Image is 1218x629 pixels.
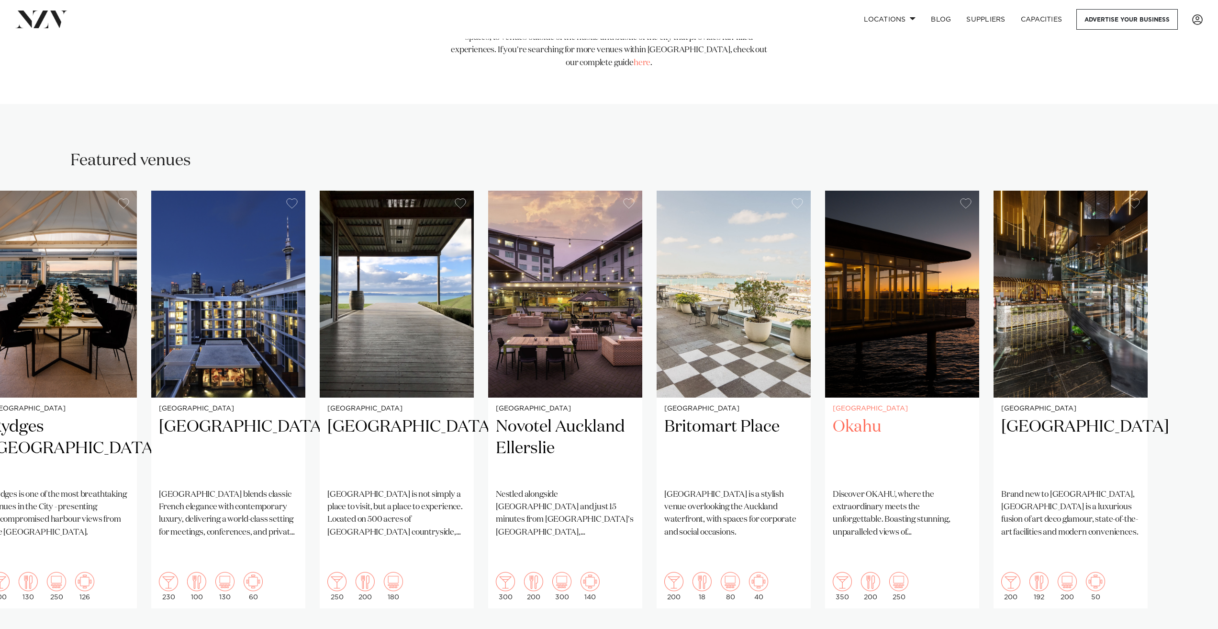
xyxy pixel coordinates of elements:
[1001,416,1140,481] h2: [GEOGRAPHIC_DATA]
[320,191,474,608] a: [GEOGRAPHIC_DATA] [GEOGRAPHIC_DATA] [GEOGRAPHIC_DATA] is not simply a place to visit, but a place...
[664,572,683,601] div: 200
[496,489,635,539] p: Nestled alongside [GEOGRAPHIC_DATA] and just 15 minutes from [GEOGRAPHIC_DATA]'s [GEOGRAPHIC_DATA...
[552,572,571,591] img: theatre.png
[923,9,959,30] a: BLOG
[151,191,305,608] a: Sofitel Auckland Viaduct Harbour hotel venue [GEOGRAPHIC_DATA] [GEOGRAPHIC_DATA] [GEOGRAPHIC_DATA...
[488,191,642,608] a: [GEOGRAPHIC_DATA] Novotel Auckland Ellerslie Nestled alongside [GEOGRAPHIC_DATA] and just 15 minu...
[581,572,600,601] div: 140
[496,572,515,591] img: cocktail.png
[749,572,768,591] img: meeting.png
[524,572,543,601] div: 200
[327,416,466,481] h2: [GEOGRAPHIC_DATA]
[1001,489,1140,539] p: Brand new to [GEOGRAPHIC_DATA], [GEOGRAPHIC_DATA] is a luxurious fusion of art deco glamour, stat...
[749,572,768,601] div: 40
[1029,572,1049,601] div: 192
[215,572,235,591] img: theatre.png
[994,191,1148,608] a: [GEOGRAPHIC_DATA] [GEOGRAPHIC_DATA] Brand new to [GEOGRAPHIC_DATA], [GEOGRAPHIC_DATA] is a luxuri...
[889,572,908,601] div: 250
[524,572,543,591] img: dining.png
[693,572,712,601] div: 18
[159,489,298,539] p: [GEOGRAPHIC_DATA] blends classic French elegance with contemporary luxury, delivering a world-cla...
[19,572,38,591] img: dining.png
[384,572,403,591] img: theatre.png
[1001,405,1140,412] small: [GEOGRAPHIC_DATA]
[244,572,263,601] div: 60
[151,191,305,398] img: Sofitel Auckland Viaduct Harbour hotel venue
[552,572,571,601] div: 300
[861,572,880,601] div: 200
[1001,572,1020,591] img: cocktail.png
[159,572,178,591] img: cocktail.png
[833,416,972,481] h2: Okahu
[721,572,740,591] img: theatre.png
[1029,572,1049,591] img: dining.png
[496,405,635,412] small: [GEOGRAPHIC_DATA]
[833,572,852,601] div: 350
[657,191,811,608] a: [GEOGRAPHIC_DATA] Britomart Place [GEOGRAPHIC_DATA] is a stylish venue overlooking the Auckland w...
[833,405,972,412] small: [GEOGRAPHIC_DATA]
[664,405,803,412] small: [GEOGRAPHIC_DATA]
[47,572,66,591] img: theatre.png
[159,416,298,481] h2: [GEOGRAPHIC_DATA]
[15,11,67,28] img: nzv-logo.png
[151,191,305,608] swiper-slide: 21 / 26
[994,191,1148,608] swiper-slide: 26 / 26
[327,572,346,601] div: 250
[327,489,466,539] p: [GEOGRAPHIC_DATA] is not simply a place to visit, but a place to experience. Located on 500 acres...
[215,572,235,601] div: 130
[581,572,600,591] img: meeting.png
[356,572,375,591] img: dining.png
[488,191,642,608] swiper-slide: 23 / 26
[356,572,375,601] div: 200
[856,9,923,30] a: Locations
[384,572,403,601] div: 180
[693,572,712,591] img: dining.png
[320,191,474,608] swiper-slide: 22 / 26
[1013,9,1070,30] a: Capacities
[187,572,206,601] div: 100
[75,572,94,591] img: meeting.png
[47,572,66,601] div: 250
[1001,572,1020,601] div: 200
[833,489,972,539] p: Discover OKAHU, where the extraordinary meets the unforgettable. Boasting stunning, unparalleled ...
[833,572,852,591] img: cocktail.png
[327,405,466,412] small: [GEOGRAPHIC_DATA]
[664,572,683,591] img: cocktail.png
[664,489,803,539] p: [GEOGRAPHIC_DATA] is a stylish venue overlooking the Auckland waterfront, with spaces for corpora...
[634,59,650,67] a: here
[75,572,94,601] div: 126
[959,9,1013,30] a: SUPPLIERS
[825,191,979,608] swiper-slide: 25 / 26
[159,572,178,601] div: 230
[496,572,515,601] div: 300
[327,572,346,591] img: cocktail.png
[825,191,979,608] a: [GEOGRAPHIC_DATA] Okahu Discover OKAHU, where the extraordinary meets the unforgettable. Boasting...
[1076,9,1178,30] a: Advertise your business
[1058,572,1077,591] img: theatre.png
[1058,572,1077,601] div: 200
[657,191,811,608] swiper-slide: 24 / 26
[1086,572,1105,601] div: 50
[664,416,803,481] h2: Britomart Place
[1086,572,1105,591] img: meeting.png
[861,572,880,591] img: dining.png
[496,416,635,481] h2: Novotel Auckland Ellerslie
[721,572,740,601] div: 80
[70,150,191,172] h2: Featured venues
[187,572,206,591] img: dining.png
[19,572,38,601] div: 130
[889,572,908,591] img: theatre.png
[244,572,263,591] img: meeting.png
[159,405,298,412] small: [GEOGRAPHIC_DATA]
